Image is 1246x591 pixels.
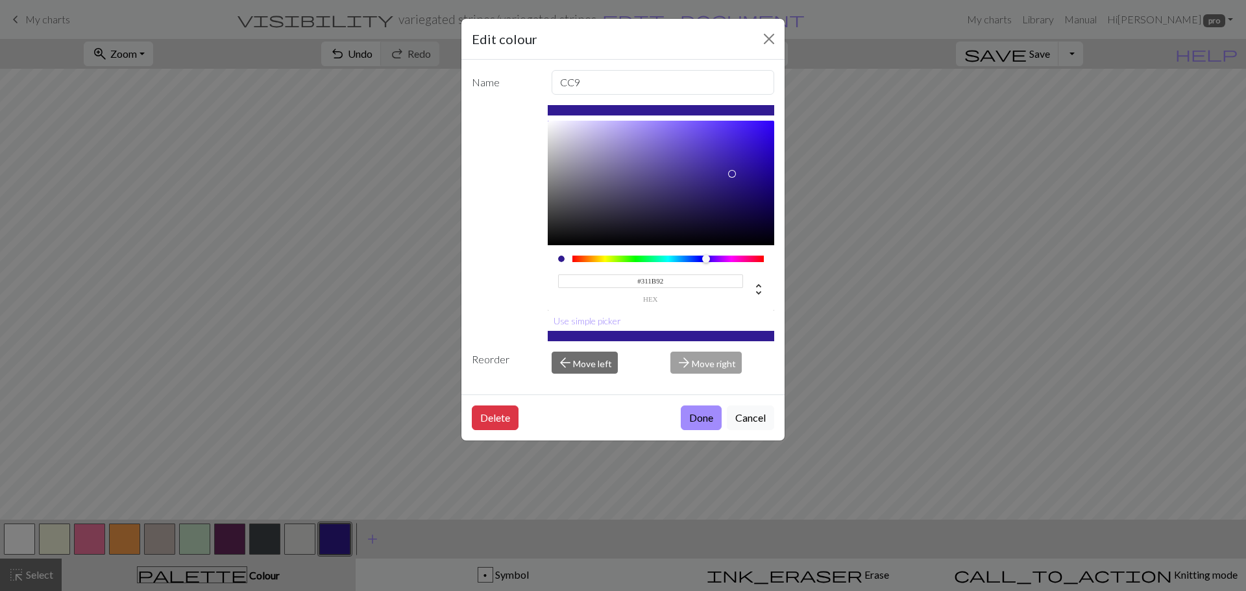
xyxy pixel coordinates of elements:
button: Close [759,29,779,49]
button: Cancel [727,405,774,430]
button: Delete [472,405,519,430]
span: arrow_back [557,354,573,372]
button: Use simple picker [548,311,627,331]
h5: Edit colour [472,29,537,49]
button: Move left [552,352,618,374]
label: Name [464,70,544,95]
label: hex [558,296,744,303]
button: Done [681,405,722,430]
div: Reorder [464,352,544,374]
